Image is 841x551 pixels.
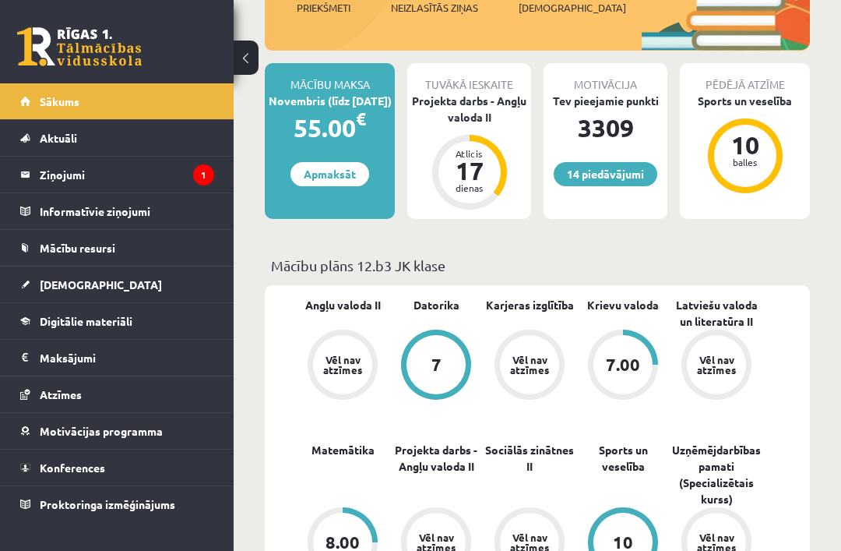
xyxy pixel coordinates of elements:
[20,157,214,192] a: Ziņojumi1
[695,355,738,375] div: Vēl nav atzīmes
[17,27,142,66] a: Rīgas 1. Tālmācības vidusskola
[40,461,105,475] span: Konferences
[40,340,214,376] legend: Maksājumi
[311,442,375,458] a: Matemātika
[305,297,381,313] a: Angļu valoda II
[40,94,79,108] span: Sākums
[290,162,369,186] a: Apmaksāt
[265,109,395,147] div: 55.00
[265,93,395,109] div: Novembris (līdz [DATE])
[606,356,640,373] div: 7.00
[407,93,531,212] a: Projekta darbs - Angļu valoda II Atlicis 17 dienas
[40,157,214,192] legend: Ziņojumi
[587,297,659,313] a: Krievu valoda
[508,355,551,375] div: Vēl nav atzīmes
[20,413,214,449] a: Motivācijas programma
[356,108,366,130] span: €
[40,424,163,438] span: Motivācijas programma
[446,149,493,158] div: Atlicis
[680,63,810,93] div: Pēdējā atzīme
[20,486,214,522] a: Proktoringa izmēģinājums
[40,497,175,511] span: Proktoringa izmēģinājums
[613,534,633,551] div: 10
[680,93,810,196] a: Sports un veselība 10 balles
[271,255,804,276] p: Mācību plāns 12.b3 JK klase
[20,83,214,119] a: Sākums
[446,183,493,192] div: dienas
[576,330,670,403] a: 7.00
[413,297,459,313] a: Datorika
[431,356,442,373] div: 7
[446,158,493,183] div: 17
[389,330,483,403] a: 7
[193,164,214,185] i: 1
[296,330,389,403] a: Vēl nav atzīmes
[20,267,214,302] a: [DEMOGRAPHIC_DATA]
[40,314,132,328] span: Digitālie materiāli
[20,230,214,266] a: Mācību resursi
[486,297,574,313] a: Karjeras izglītība
[40,131,77,145] span: Aktuāli
[40,241,115,255] span: Mācību resursi
[680,93,810,109] div: Sports un veselība
[670,442,763,507] a: Uzņēmējdarbības pamati (Specializētais kurss)
[544,63,667,93] div: Motivācija
[40,193,214,229] legend: Informatīvie ziņojumi
[265,63,395,93] div: Mācību maksa
[321,355,364,375] div: Vēl nav atzīmes
[483,330,576,403] a: Vēl nav atzīmes
[20,303,214,339] a: Digitālie materiāli
[407,93,531,125] div: Projekta darbs - Angļu valoda II
[407,63,531,93] div: Tuvākā ieskaite
[20,376,214,412] a: Atzīmes
[20,340,214,376] a: Maksājumi
[554,162,657,186] a: 14 piedāvājumi
[544,109,667,147] div: 3309
[20,120,214,156] a: Aktuāli
[40,277,162,291] span: [DEMOGRAPHIC_DATA]
[40,387,82,401] span: Atzīmes
[325,534,360,551] div: 8.00
[20,450,214,486] a: Konferences
[576,442,670,475] a: Sports un veselība
[722,157,769,167] div: balles
[20,193,214,229] a: Informatīvie ziņojumi
[722,132,769,157] div: 10
[670,330,763,403] a: Vēl nav atzīmes
[389,442,483,475] a: Projekta darbs - Angļu valoda II
[544,93,667,109] div: Tev pieejamie punkti
[670,297,763,330] a: Latviešu valoda un literatūra II
[483,442,576,475] a: Sociālās zinātnes II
